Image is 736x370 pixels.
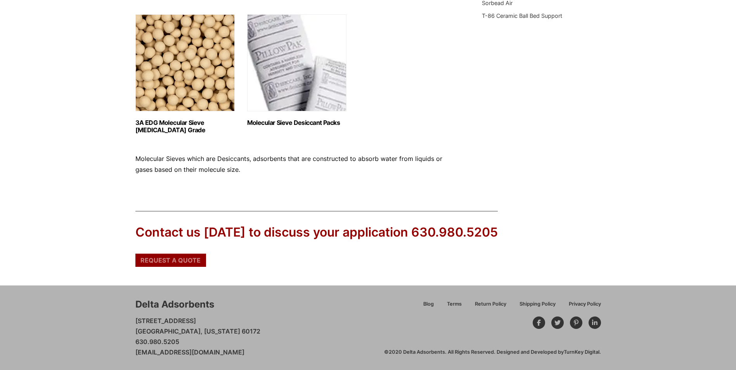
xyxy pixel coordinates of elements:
a: Visit product category 3A EDG Molecular Sieve Ethanol Grade [135,14,235,134]
span: Shipping Policy [520,302,556,307]
a: TurnKey Digital [564,349,599,355]
a: T-86 Ceramic Ball Bed Support [482,12,562,19]
a: Terms [440,300,468,313]
img: Molecular Sieve Desiccant Packs [247,14,346,111]
h2: Molecular Sieve Desiccant Packs [247,119,346,126]
a: Blog [417,300,440,313]
span: Request a Quote [140,257,201,263]
a: Privacy Policy [562,300,601,313]
div: Contact us [DATE] to discuss your application 630.980.5205 [135,224,498,241]
a: Request a Quote [135,254,206,267]
a: Return Policy [468,300,513,313]
h2: 3A EDG Molecular Sieve [MEDICAL_DATA] Grade [135,119,235,134]
p: [STREET_ADDRESS] [GEOGRAPHIC_DATA], [US_STATE] 60172 630.980.5205 [135,316,260,358]
span: Terms [447,302,462,307]
a: [EMAIL_ADDRESS][DOMAIN_NAME] [135,348,244,356]
a: Shipping Policy [513,300,562,313]
span: Blog [423,302,434,307]
p: Molecular Sieves which are Desiccants, adsorbents that are constructed to absorb water from liqui... [135,154,459,175]
div: Delta Adsorbents [135,298,214,311]
img: 3A EDG Molecular Sieve Ethanol Grade [135,14,235,111]
span: Privacy Policy [569,302,601,307]
div: ©2020 Delta Adsorbents. All Rights Reserved. Designed and Developed by . [384,349,601,356]
span: Return Policy [475,302,506,307]
a: Visit product category Molecular Sieve Desiccant Packs [247,14,346,126]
